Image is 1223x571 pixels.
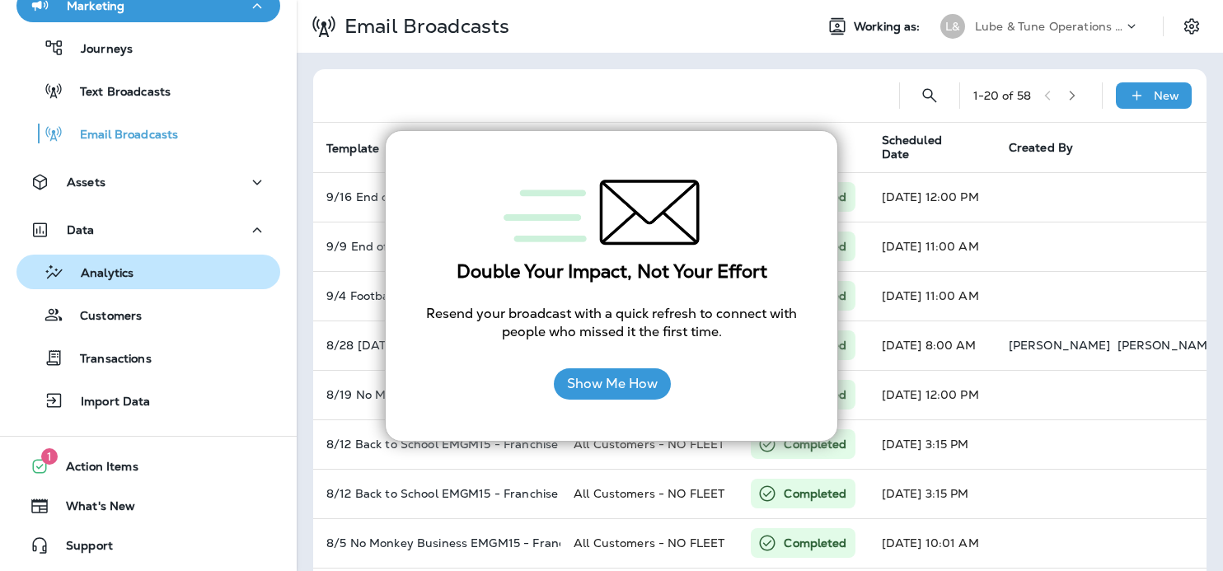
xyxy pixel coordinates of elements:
[869,321,996,370] td: [DATE] 8:00 AM
[869,419,996,469] td: [DATE] 3:15 PM
[784,535,846,551] p: Completed
[554,368,671,400] button: Show Me How
[326,289,547,302] p: 9/4 Football Kickoff EMGM15 - Franchise
[940,14,965,39] div: L&
[784,238,846,255] p: Completed
[869,271,996,321] td: [DATE] 11:00 AM
[326,487,547,500] p: 8/12 Back to School EMGM15 - Franchise
[784,288,846,304] p: Completed
[574,486,724,501] span: All Customers - NO FLEET
[41,448,58,465] span: 1
[49,460,138,480] span: Action Items
[854,20,924,34] span: Working as:
[63,309,142,325] p: Customers
[869,222,996,271] td: [DATE] 11:00 AM
[869,172,996,222] td: [DATE] 12:00 PM
[64,395,151,410] p: Import Data
[784,386,846,403] p: Completed
[326,190,547,204] p: 9/16 End of Summer EMGM15 - Franchise
[1154,89,1179,102] p: New
[784,189,846,205] p: Completed
[64,42,133,58] p: Journeys
[338,14,509,39] p: Email Broadcasts
[784,436,846,452] p: Completed
[326,388,547,401] p: 8/19 No Monkey Business EMGM15 - Franchise
[1118,339,1220,352] p: [PERSON_NAME]
[326,438,547,451] p: 8/12 Back to School EMGM15 - Franchise
[784,485,846,502] p: Completed
[869,469,996,518] td: [DATE] 3:15 PM
[1177,12,1207,41] button: Settings
[574,536,724,550] span: All Customers - NO FLEET
[1009,339,1111,352] p: [PERSON_NAME]
[419,261,804,283] h3: Double Your Impact, Not Your Effort
[326,142,379,156] span: Template
[64,266,134,282] p: Analytics
[326,536,547,550] p: 8/5 No Monkey Business EMGM15 - Franchise
[67,223,95,236] p: Data
[973,89,1031,102] div: 1 - 20 of 58
[869,518,996,568] td: [DATE] 10:01 AM
[49,499,135,519] span: What's New
[63,85,171,101] p: Text Broadcasts
[913,79,946,112] button: Search Email Broadcasts
[49,539,113,559] span: Support
[326,240,547,253] p: 9/9 End of Summer EMGM15 - Franchise
[63,128,178,143] p: Email Broadcasts
[63,352,152,367] p: Transactions
[869,370,996,419] td: [DATE] 12:00 PM
[326,339,547,352] p: 8/28 Labor Day EMLA20 EMLAP4 - Franchise
[882,133,968,161] span: Scheduled Date
[574,437,724,452] span: All Customers - NO FLEET
[1009,140,1073,155] span: Created By
[975,20,1123,33] p: Lube & Tune Operations Group, LLC dba Grease Monkey
[419,305,804,342] p: Resend your broadcast with a quick refresh to connect with people who missed it the first time.
[784,337,846,353] p: Completed
[67,176,105,189] p: Assets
